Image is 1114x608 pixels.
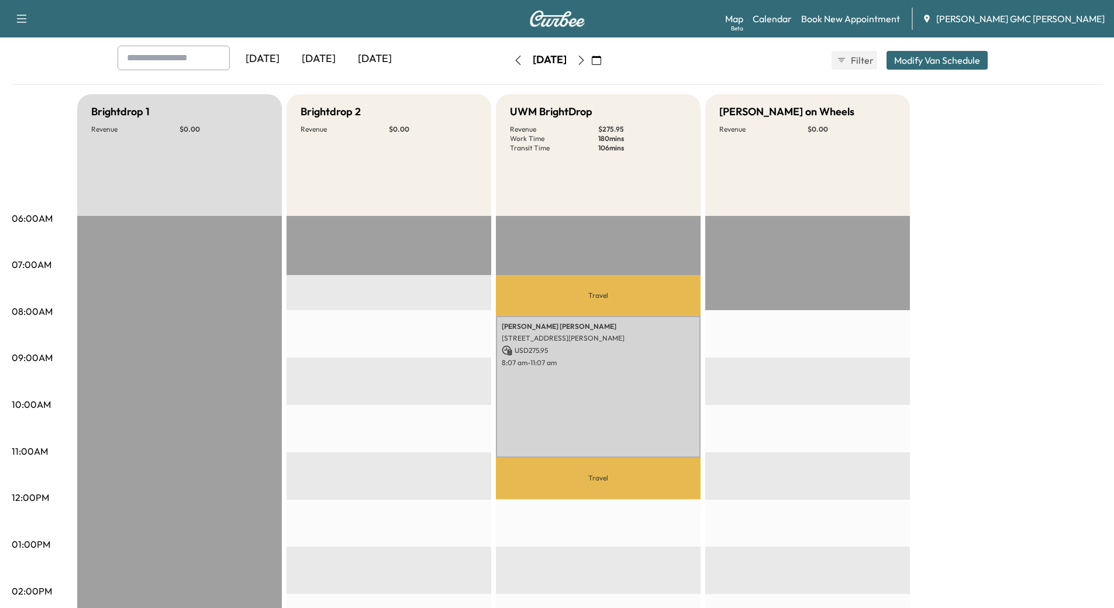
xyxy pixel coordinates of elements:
[832,51,877,70] button: Filter
[801,12,900,26] a: Book New Appointment
[510,125,598,134] p: Revenue
[496,458,701,499] p: Travel
[502,358,695,367] p: 8:07 am - 11:07 am
[598,125,687,134] p: $ 275.95
[12,351,53,365] p: 09:00AM
[347,46,403,73] div: [DATE]
[887,51,988,70] button: Modify Van Schedule
[936,12,1105,26] span: [PERSON_NAME] GMC [PERSON_NAME]
[731,24,743,33] div: Beta
[851,53,872,67] span: Filter
[91,104,150,120] h5: Brightdrop 1
[12,444,48,458] p: 11:00AM
[12,490,49,504] p: 12:00PM
[502,334,695,343] p: [STREET_ADDRESS][PERSON_NAME]
[234,46,291,73] div: [DATE]
[510,134,598,143] p: Work Time
[496,275,701,316] p: Travel
[12,537,50,551] p: 01:00PM
[529,11,585,27] img: Curbee Logo
[91,125,180,134] p: Revenue
[533,53,567,67] div: [DATE]
[808,125,896,134] p: $ 0.00
[291,46,347,73] div: [DATE]
[12,584,52,598] p: 02:00PM
[719,125,808,134] p: Revenue
[753,12,792,26] a: Calendar
[12,211,53,225] p: 06:00AM
[389,125,477,134] p: $ 0.00
[301,104,361,120] h5: Brightdrop 2
[598,134,687,143] p: 180 mins
[725,12,743,26] a: MapBeta
[719,104,854,120] h5: [PERSON_NAME] on Wheels
[502,322,695,331] p: [PERSON_NAME] [PERSON_NAME]
[598,143,687,153] p: 106 mins
[12,304,53,318] p: 08:00AM
[510,143,598,153] p: Transit Time
[12,257,51,272] p: 07:00AM
[180,125,268,134] p: $ 0.00
[510,104,592,120] h5: UWM BrightDrop
[301,125,389,134] p: Revenue
[502,345,695,356] p: USD 275.95
[12,397,51,411] p: 10:00AM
